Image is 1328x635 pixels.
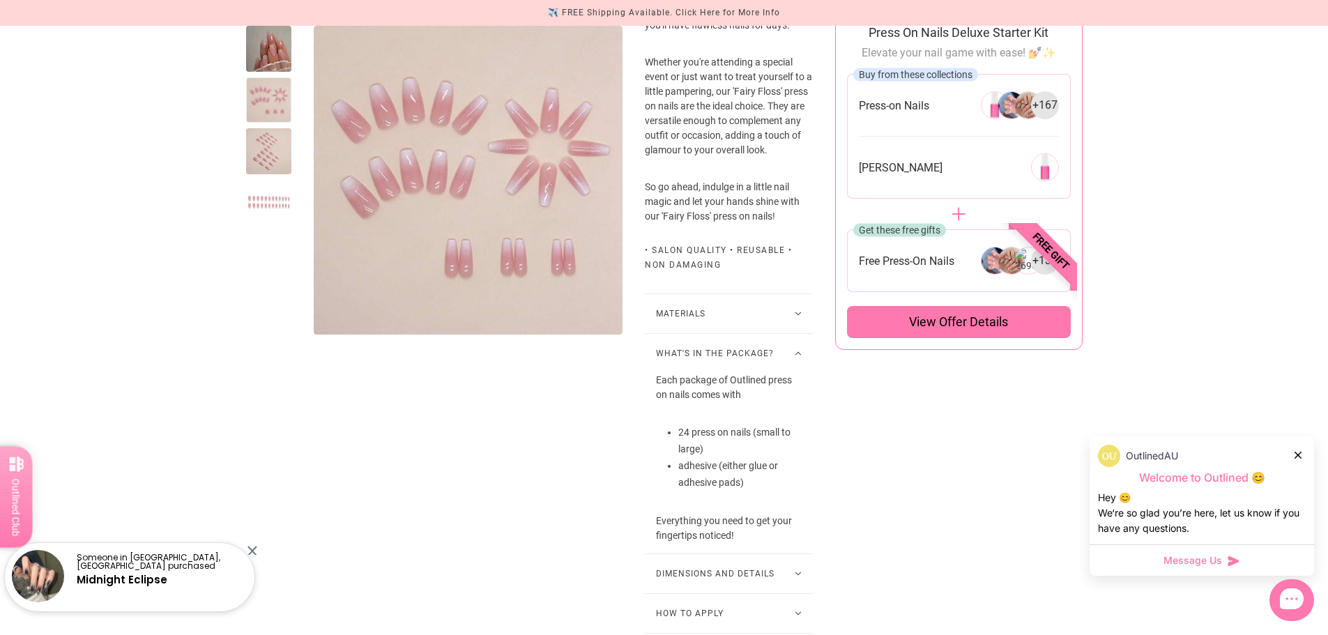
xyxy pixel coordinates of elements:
button: What's in the package? [645,334,813,373]
span: Buy from these collections [859,69,972,80]
div: Hey 😊 We‘re so glad you’re here, let us know if you have any questions. [1098,490,1306,536]
span: Elevate your nail game with ease! 💅✨ [862,46,1056,59]
button: How to Apply [645,594,813,633]
span: Press On Nails Deluxe Starter Kit [869,25,1048,40]
p: OutlinedAU [1126,448,1178,464]
span: + 167 [1032,98,1058,113]
button: Dimensions and Details [645,554,813,593]
p: Welcome to Outlined 😊 [1098,470,1306,485]
img: 266304946256-0 [981,91,1009,119]
a: Midnight Eclipse [77,572,167,587]
img: 266304946256-2 [1014,91,1042,119]
li: adhesive (either glue or adhesive pads) [678,458,802,491]
span: Free gift [989,189,1113,314]
p: Everything you need to get your fingertips noticed! [656,514,802,543]
modal-trigger: Enlarge product image [314,26,623,335]
span: View offer details [909,314,1008,330]
div: • Salon Quality • Reusable • Non Damaging [645,243,813,273]
img: Fairy Floss - Press On Nails [314,26,623,335]
img: 266304946256-1 [998,91,1025,119]
span: Free Press-On Nails [859,254,954,268]
li: 24 press on nails (small to large) [678,424,802,458]
p: So go ahead, indulge in a little nail magic and let your hands shine with our 'Fairy Floss' press... [645,180,813,224]
span: Message Us [1163,553,1222,567]
span: Press-on Nails [859,98,929,113]
p: Someone in [GEOGRAPHIC_DATA], [GEOGRAPHIC_DATA] purchased [77,553,243,570]
button: Materials [645,294,813,333]
img: data:image/png;base64,iVBORw0KGgoAAAANSUhEUgAAACQAAAAkCAYAAADhAJiYAAACJklEQVR4AexUO28TQRice/mFQxI... [1098,445,1120,467]
div: ✈️ FREE Shipping Available. Click Here for More Info [548,6,780,20]
span: [PERSON_NAME] [859,160,942,175]
span: Get these free gifts [859,224,940,236]
p: Whether you're attending a special event or just want to treat yourself to a little pampering, ou... [645,55,813,180]
img: 269291651152-0 [1031,153,1059,181]
p: Each package of Outlined press on nails comes with [656,373,802,424]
